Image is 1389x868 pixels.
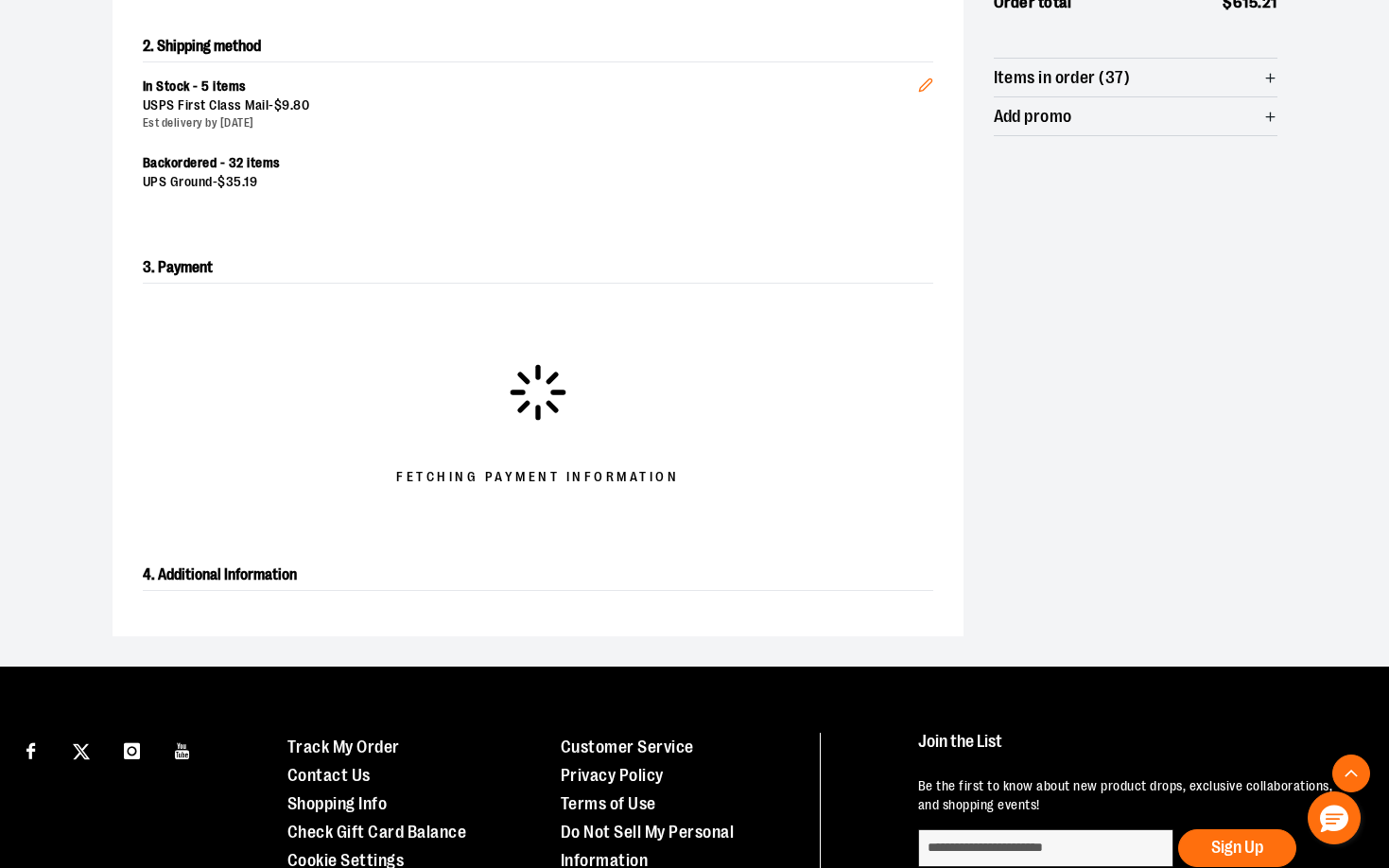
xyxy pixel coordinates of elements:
div: UPS Ground - [143,173,918,192]
button: Sign Up [1178,829,1296,867]
input: enter email [918,829,1173,867]
a: Customer Service [561,738,694,756]
a: Privacy Policy [561,766,664,785]
button: Items in order (37) [994,59,1277,96]
span: 19 [244,174,257,189]
a: Shopping Info [287,794,388,813]
span: 35 [226,174,242,189]
a: Contact Us [287,766,371,785]
div: In Stock - 5 items [143,78,918,96]
a: Check Gift Card Balance [287,823,467,842]
button: Add promo [994,97,1277,135]
span: $ [274,97,283,113]
a: Track My Order [287,738,400,756]
div: Backordered - 32 items [143,154,918,173]
span: 80 [293,97,309,113]
span: Fetching Payment Information [396,468,679,487]
button: Edit [903,47,948,113]
span: Items in order (37) [994,69,1131,87]
h4: Join the List [918,733,1353,768]
span: . [242,174,245,189]
span: . [290,97,294,113]
a: Visit our Youtube page [166,733,200,766]
div: Est delivery by [DATE] [143,115,918,131]
span: $ [217,174,226,189]
span: 9 [282,97,290,113]
img: Twitter [73,743,90,760]
span: Add promo [994,108,1072,126]
h2: 3. Payment [143,252,933,284]
h2: 4. Additional Information [143,560,933,591]
h2: 2. Shipping method [143,31,933,61]
div: USPS First Class Mail - [143,96,918,115]
a: Terms of Use [561,794,656,813]
p: Be the first to know about new product drops, exclusive collaborations, and shopping events! [918,777,1353,815]
a: Visit our X page [65,733,98,766]
button: Back To Top [1332,755,1370,792]
span: Sign Up [1211,838,1263,857]
a: Visit our Facebook page [14,733,47,766]
a: Visit our Instagram page [115,733,148,766]
button: Hello, have a question? Let’s chat. [1308,791,1361,844]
